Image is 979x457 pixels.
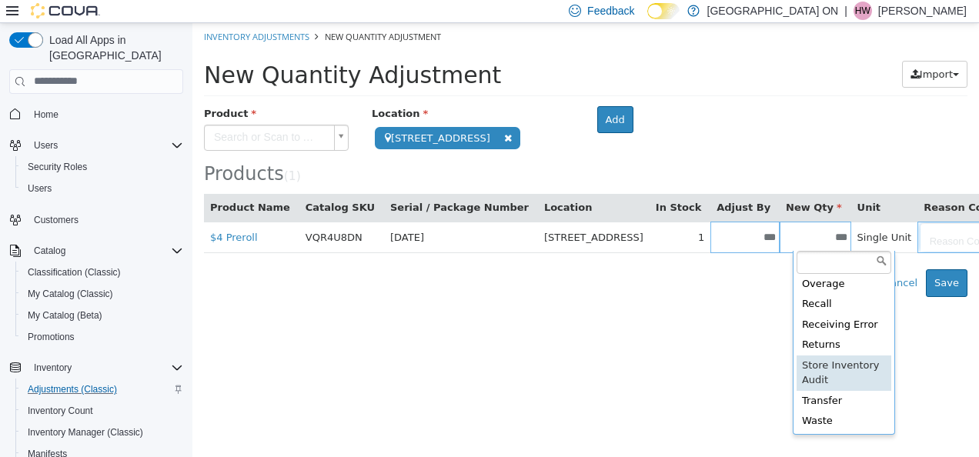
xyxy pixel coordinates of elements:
span: Users [28,136,183,155]
img: Cova [31,3,100,18]
button: Inventory Manager (Classic) [15,422,189,443]
span: Inventory Manager (Classic) [28,426,143,439]
a: My Catalog (Classic) [22,285,119,303]
span: Users [34,139,58,152]
span: Dark Mode [647,19,648,20]
button: Catalog [3,240,189,262]
a: Inventory Count [22,402,99,420]
button: Adjustments (Classic) [15,379,189,400]
button: Customers [3,208,189,231]
span: Users [28,182,52,195]
button: Users [15,178,189,199]
a: Users [22,179,58,198]
span: Home [34,108,58,121]
button: Inventory Count [15,400,189,422]
span: Users [22,179,183,198]
div: Store Inventory Audit [604,332,699,368]
button: Security Roles [15,156,189,178]
span: Customers [34,214,79,226]
button: My Catalog (Beta) [15,305,189,326]
a: Customers [28,211,85,229]
span: Home [28,105,183,124]
span: Inventory Count [28,405,93,417]
span: Catalog [34,245,65,257]
span: My Catalog (Beta) [22,306,183,325]
a: Promotions [22,328,81,346]
a: Security Roles [22,158,93,176]
span: Inventory [34,362,72,374]
button: Promotions [15,326,189,348]
div: Overage [604,251,699,272]
button: Inventory [3,357,189,379]
a: Adjustments (Classic) [22,380,123,399]
div: Recall [604,271,699,292]
span: Classification (Classic) [22,263,183,282]
a: My Catalog (Beta) [22,306,109,325]
span: Classification (Classic) [28,266,121,279]
span: Load All Apps in [GEOGRAPHIC_DATA] [43,32,183,63]
span: Adjustments (Classic) [22,380,183,399]
button: Catalog [28,242,72,260]
div: Receiving Error [604,292,699,312]
a: Classification (Classic) [22,263,127,282]
button: Home [3,103,189,125]
button: Inventory [28,359,78,377]
div: Returns [604,312,699,332]
button: Users [28,136,64,155]
div: Waste [604,388,699,409]
a: Home [28,105,65,124]
div: Transfer [604,368,699,389]
span: Security Roles [22,158,183,176]
div: Heather White [854,2,872,20]
span: My Catalog (Beta) [28,309,102,322]
p: [GEOGRAPHIC_DATA] ON [707,2,839,20]
p: [PERSON_NAME] [878,2,967,20]
span: Feedback [587,3,634,18]
span: Inventory Count [22,402,183,420]
span: My Catalog (Classic) [22,285,183,303]
button: My Catalog (Classic) [15,283,189,305]
span: My Catalog (Classic) [28,288,113,300]
span: Promotions [22,328,183,346]
span: Inventory [28,359,183,377]
span: Adjustments (Classic) [28,383,117,395]
span: Catalog [28,242,183,260]
input: Dark Mode [647,3,680,19]
a: Inventory Manager (Classic) [22,423,149,442]
span: Promotions [28,331,75,343]
span: HW [855,2,870,20]
p: | [844,2,847,20]
span: Inventory Manager (Classic) [22,423,183,442]
span: Security Roles [28,161,87,173]
span: Customers [28,210,183,229]
button: Users [3,135,189,156]
button: Classification (Classic) [15,262,189,283]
